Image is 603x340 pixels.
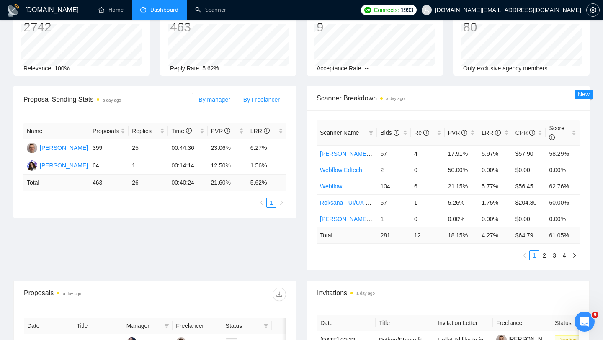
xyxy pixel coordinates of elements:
li: 3 [549,250,559,260]
td: 00:40:24 [168,175,207,191]
td: 104 [377,178,411,194]
td: 1.56% [247,157,286,175]
td: $0.00 [512,162,546,178]
span: By Freelancer [243,96,280,103]
td: 4 [411,145,445,162]
th: Date [24,318,73,334]
td: 12.50% [208,157,247,175]
span: setting [587,7,599,13]
time: a day ago [103,98,121,103]
span: LRR [250,128,270,134]
td: 5.77% [478,178,512,194]
td: 62.76% [546,178,580,194]
button: left [256,198,266,208]
td: 26 [129,175,168,191]
a: 4 [560,251,569,260]
span: Time [171,128,191,134]
span: Manager [126,321,161,330]
span: info-circle [495,130,501,136]
th: Replies [129,123,168,139]
span: info-circle [394,130,399,136]
td: 00:44:36 [168,139,207,157]
td: 67 [377,145,411,162]
span: filter [262,319,270,332]
td: 58.29% [546,145,580,162]
td: 21.60 % [208,175,247,191]
span: Relevance [23,65,51,72]
span: 9 [592,312,598,318]
td: 399 [89,139,129,157]
span: filter [263,323,268,328]
li: 4 [559,250,569,260]
span: Replies [132,126,158,136]
a: [PERSON_NAME] - UI/UX General [320,150,412,157]
th: Proposals [89,123,129,139]
img: upwork-logo.png [364,7,371,13]
td: 12 [411,227,445,243]
span: filter [162,319,171,332]
span: Bids [380,129,399,136]
span: dashboard [140,7,146,13]
span: left [259,200,264,205]
td: 23.06% [208,139,247,157]
span: Proposals [93,126,119,136]
td: 0.00% [546,211,580,227]
td: 17.91% [445,145,479,162]
th: Title [73,318,123,334]
span: Re [414,129,429,136]
span: New [578,91,590,98]
a: Roksana - UI/UX General [320,199,387,206]
a: homeHome [98,6,124,13]
time: a day ago [386,96,405,101]
img: logo [7,4,20,17]
th: Freelancer [173,318,222,334]
img: IZ [27,143,37,153]
span: filter [164,323,169,328]
span: PVR [211,128,231,134]
span: 1993 [401,5,413,15]
a: R[PERSON_NAME] [27,162,88,168]
span: info-circle [549,134,555,140]
td: 1 [411,194,445,211]
span: Score [549,125,564,141]
li: Previous Page [256,198,266,208]
span: Invitations [317,288,579,298]
td: 50.00% [445,162,479,178]
td: 1 [129,157,168,175]
td: Total [317,227,377,243]
span: PVR [448,129,468,136]
th: Date [317,315,376,331]
a: 1 [530,251,539,260]
span: Reply Rate [170,65,199,72]
td: 1 [377,211,411,227]
span: Proposal Sending Stats [23,94,192,105]
td: $56.45 [512,178,546,194]
span: info-circle [264,128,270,134]
button: download [273,288,286,301]
td: 0.00% [546,162,580,178]
div: Proposals [24,288,155,301]
td: 5.97% [478,145,512,162]
td: Total [23,175,89,191]
td: 0 [411,211,445,227]
th: Title [376,315,434,331]
span: Status [226,321,260,330]
li: 1 [529,250,539,260]
td: 6.27% [247,139,286,157]
button: left [519,250,529,260]
span: left [522,253,527,258]
td: 5.62 % [247,175,286,191]
th: Manager [123,318,173,334]
td: 0.00% [478,162,512,178]
span: Only exclusive agency members [463,65,548,72]
span: Scanner Name [320,129,359,136]
td: 25 [129,139,168,157]
a: Webflow Edtech [320,167,362,173]
span: 5.62% [202,65,219,72]
td: 6 [411,178,445,194]
td: 60.00% [546,194,580,211]
span: info-circle [224,128,230,134]
span: info-circle [186,128,192,134]
td: 4.27 % [478,227,512,243]
td: 0.00% [445,211,479,227]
